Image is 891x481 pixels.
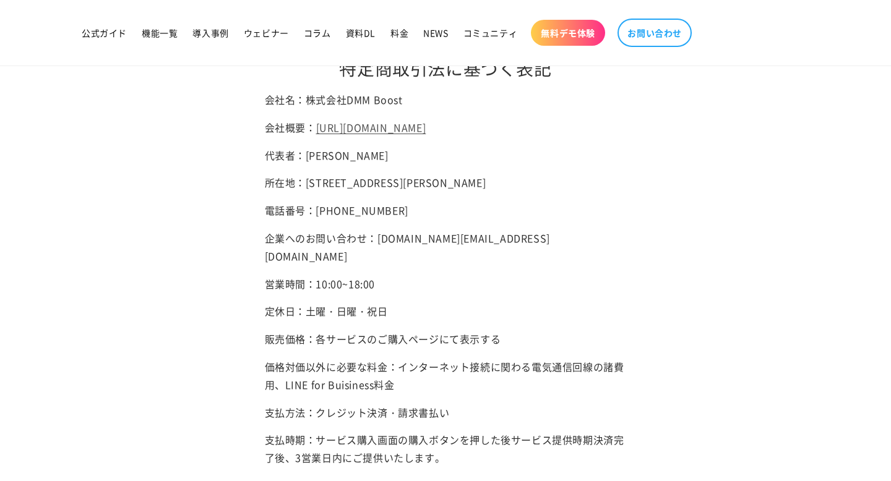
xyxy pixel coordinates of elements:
h1: 特定商取引法に基づく表記 [265,57,627,79]
a: 無料デモ体験 [531,20,605,46]
a: [URL][DOMAIN_NAME] [316,120,426,135]
p: 販売価格：各サービスのご購入ページにて表示する [265,330,627,348]
a: ウェビナー [236,20,296,46]
span: 機能一覧 [142,27,178,38]
a: 料金 [383,20,416,46]
span: 料金 [390,27,408,38]
span: コミュニティ [463,27,518,38]
a: 公式ガイド [74,20,134,46]
span: NEWS [423,27,448,38]
a: 資料DL [338,20,383,46]
p: 会社名：株式会社DMM Boost [265,91,627,109]
p: 営業時間：10:00~18:00 [265,275,627,293]
a: コラム [296,20,338,46]
a: お問い合わせ [618,19,692,47]
span: 公式ガイド [82,27,127,38]
p: 価格対価以外に必要な料金：インターネット接続に関わる電気通信回線の諸費用、LINE for Buisiness料金 [265,358,627,394]
p: 支払時期：サービス購入画面の購入ボタンを押した後サービス提供時期決済完了後、3営業日内にご提供いたします。 [265,431,627,467]
p: 所在地：[STREET_ADDRESS][PERSON_NAME] [265,174,627,192]
p: 定休日：土曜・日曜・祝日 [265,302,627,320]
p: 電話番号：[PHONE_NUMBER] [265,202,627,219]
span: お問い合わせ [627,27,682,38]
span: ウェビナー [244,27,289,38]
p: 代表者：[PERSON_NAME] [265,147,627,164]
span: 資料DL [346,27,376,38]
p: 会社概要： [265,119,627,137]
span: 無料デモ体験 [541,27,595,38]
a: コミュニティ [456,20,525,46]
span: コラム [304,27,331,38]
p: 企業へのお問い合わせ：[DOMAIN_NAME][EMAIL_ADDRESS][DOMAIN_NAME] [265,229,627,265]
p: 支払方法：クレジット決済・請求書払い [265,404,627,422]
span: 導入事例 [192,27,228,38]
a: 導入事例 [185,20,236,46]
a: 機能一覧 [134,20,185,46]
a: NEWS [416,20,455,46]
